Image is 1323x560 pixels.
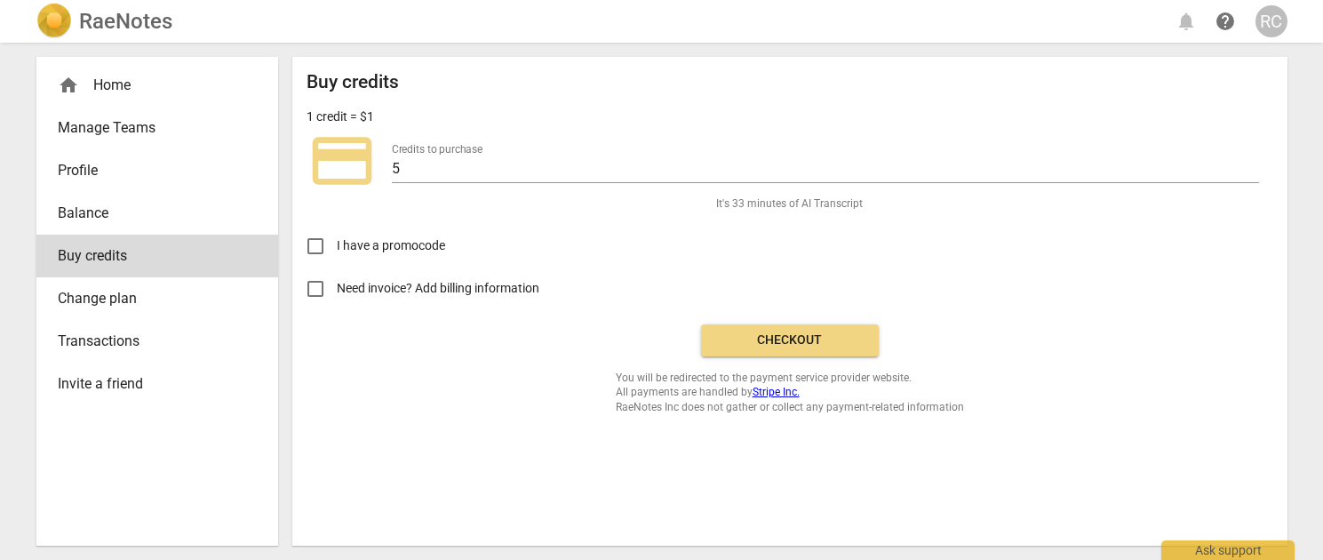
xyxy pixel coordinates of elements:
[715,332,865,349] span: Checkout
[58,288,243,309] span: Change plan
[58,373,243,395] span: Invite a friend
[36,4,72,39] img: Logo
[1209,5,1241,37] a: Help
[58,331,243,352] span: Transactions
[716,196,863,212] span: It's 33 minutes of AI Transcript
[36,149,278,192] a: Profile
[36,192,278,235] a: Balance
[36,107,278,149] a: Manage Teams
[58,160,243,181] span: Profile
[753,386,800,398] a: Stripe Inc.
[58,203,243,224] span: Balance
[36,277,278,320] a: Change plan
[58,75,79,96] span: home
[58,245,243,267] span: Buy credits
[79,9,172,34] h2: RaeNotes
[36,235,278,277] a: Buy credits
[701,324,879,356] button: Checkout
[1255,5,1287,37] button: RC
[1161,540,1295,560] div: Ask support
[337,279,542,298] span: Need invoice? Add billing information
[307,125,378,196] span: credit_card
[1215,11,1236,32] span: help
[616,371,964,415] span: You will be redirected to the payment service provider website. All payments are handled by RaeNo...
[337,236,445,255] span: I have a promocode
[36,320,278,363] a: Transactions
[307,108,374,126] p: 1 credit = $1
[36,4,172,39] a: LogoRaeNotes
[36,64,278,107] div: Home
[58,75,243,96] div: Home
[58,117,243,139] span: Manage Teams
[36,363,278,405] a: Invite a friend
[392,144,482,155] label: Credits to purchase
[307,71,399,93] h2: Buy credits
